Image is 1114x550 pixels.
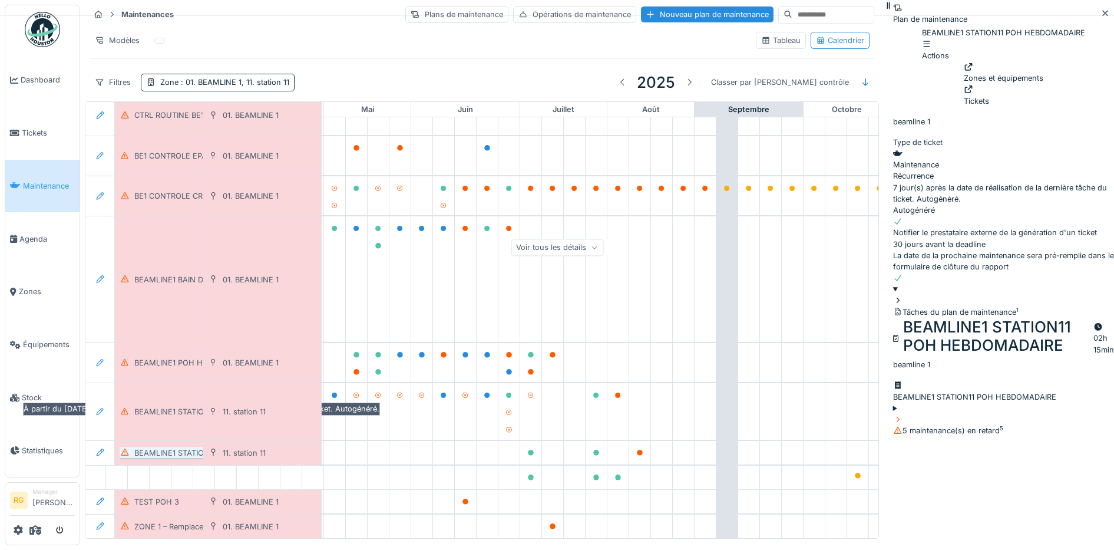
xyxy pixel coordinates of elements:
[324,102,411,117] div: mai
[5,424,80,477] a: Statistiques
[5,371,80,424] a: Stock
[134,496,179,508] div: TEST POH 3
[903,318,1089,354] h3: BEAMLINE1 STATION11 POH HEBDOMADAIRE
[893,425,1114,436] div: 5 maintenance(s) en retard
[117,9,178,20] strong: Maintenances
[893,182,1114,205] div: 7 jour(s) après la date de réalisation de la dernière tâche du ticket. Autogénéré.
[223,150,279,162] div: 01. BEAMLINE 1
[922,39,949,61] div: Actions
[893,137,1114,148] div: Type de ticket
[893,403,1114,437] summary: 5 maintenance(s) en retard5
[893,250,1114,272] div: La date de la prochaine maintenance sera pré-remplie dans le formulaire de clôture du rapport
[893,284,1114,318] summary: Tâches du plan de maintenance1
[223,110,279,121] div: 01. BEAMLINE 1
[964,84,1043,106] div: Tickets
[893,307,1114,318] div: Tâches du plan de maintenance
[607,102,694,117] div: août
[32,488,75,496] div: Manager
[223,447,266,459] div: 11. station 11
[5,107,80,160] a: Tickets
[922,27,1085,61] div: BEAMLINE1 STATION11 POH HEBDOMADAIRE
[22,392,75,403] span: Stock
[893,227,1114,238] div: Notifier le prestataire externe de la génération d'un ticket
[19,233,75,245] span: Agenda
[223,274,279,285] div: 01. BEAMLINE 1
[893,159,1114,170] div: Maintenance
[134,406,297,417] div: BEAMLINE1 STATION11 POH HEBDOMADAIRE
[134,190,229,202] div: BE1 CONTROLE CROCHET
[223,357,279,368] div: 01. BEAMLINE 1
[134,110,204,121] div: CTRL ROUTINE BE1
[21,74,75,85] span: Dashboard
[160,77,289,88] div: Zone
[134,274,325,285] div: BEAMLINE1 BAIN DEGRAISSAGE NETY ECHANGEUR
[893,116,1114,127] div: beamline 1
[5,318,80,371] a: Équipements
[22,127,75,139] span: Tickets
[1016,307,1019,313] sup: 1
[706,74,854,91] div: Classer par [PERSON_NAME] contrôle
[893,170,1114,182] div: Récurrence
[10,488,75,516] a: RG Manager[PERSON_NAME]
[23,339,75,350] span: Équipements
[893,239,1114,250] div: 30 jours avant la deadline
[23,403,380,415] div: À partir du [DATE] 14 jour(s) après la date de réalisation de la dernière tâche du ticket. Autogé...
[223,521,279,532] div: 01. BEAMLINE 1
[90,74,136,91] div: Filtres
[816,35,864,46] div: Calendrier
[641,6,773,22] div: Nouveau plan de maintenance
[637,73,675,91] h3: 2025
[25,12,60,47] img: Badge_color-CXgf-gQk.svg
[5,212,80,265] a: Agenda
[761,35,801,46] div: Tableau
[1000,425,1003,432] sup: 5
[893,14,967,25] div: Plan de maintenance
[893,359,1114,370] p: beamline 1
[23,180,75,192] span: Maintenance
[134,357,257,368] div: BEAMLINE1 POH HEBDOMADAIRE
[5,160,80,213] a: Maintenance
[32,488,75,513] li: [PERSON_NAME]
[513,6,636,23] div: Opérations de maintenance
[22,445,75,456] span: Statistiques
[511,239,603,256] div: Voir tous les détails
[223,406,266,417] div: 11. station 11
[5,265,80,318] a: Zones
[405,6,508,23] div: Plans de maintenance
[1093,332,1114,355] div: 02h 15min
[19,286,75,297] span: Zones
[10,492,28,509] li: RG
[804,102,890,117] div: octobre
[223,496,279,508] div: 01. BEAMLINE 1
[893,205,1114,216] div: Autogénéré
[5,54,80,107] a: Dashboard
[90,32,145,49] div: Modèles
[134,447,304,459] div: BEAMLINE1 STATION11 POH BIHEBDOMADAIRE
[411,102,520,117] div: juin
[134,521,352,532] div: ZONE 1 – Remplacement des Filtres des Armoires Électriques
[695,102,803,117] div: septembre
[520,102,607,117] div: juillet
[178,78,289,87] span: : 01. BEAMLINE 1, 11. station 11
[223,190,279,202] div: 01. BEAMLINE 1
[964,61,1043,84] div: Zones et équipements
[134,150,273,162] div: BE1 CONTROLE EPAISSEUR PEINTURE
[893,391,1114,403] div: BEAMLINE1 STATION11 POH HEBDOMADAIRE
